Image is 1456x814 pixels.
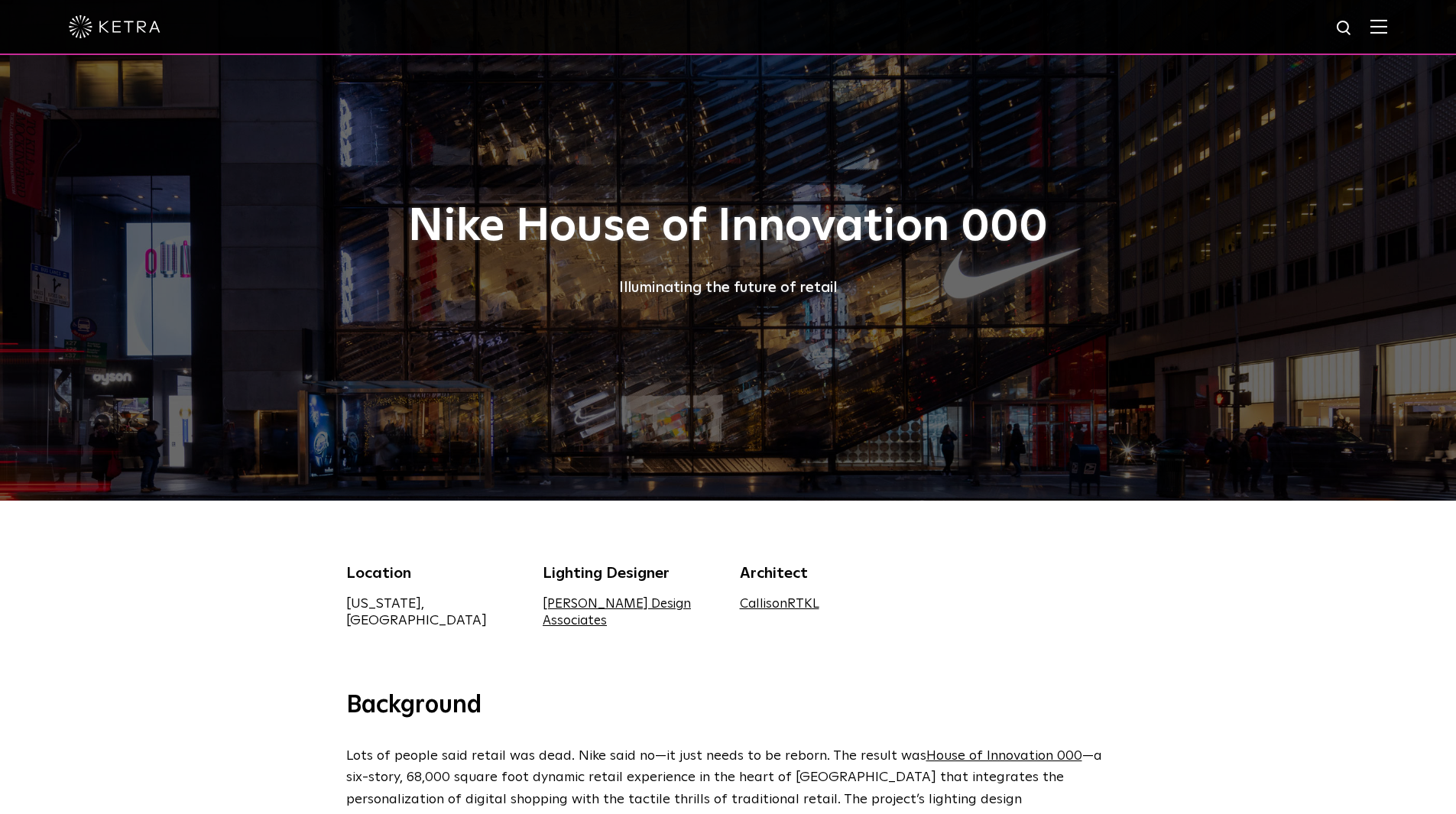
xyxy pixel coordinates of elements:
a: CallisonRTKL [740,598,819,611]
h3: Background [346,690,1111,722]
div: [US_STATE], [GEOGRAPHIC_DATA] [346,595,520,629]
div: Illuminating the future of retail [346,275,1111,300]
a: House of Innovation 000 [926,749,1082,763]
div: Architect [740,562,914,585]
img: ketra-logo-2019-white [69,15,161,38]
img: Hamburger%20Nav.svg [1370,19,1387,34]
a: [PERSON_NAME] Design Associates [543,598,691,628]
div: Location [346,562,520,585]
img: search icon [1335,19,1354,38]
h1: Nike House of Innovation 000 [346,202,1111,252]
div: Lighting Designer [543,562,717,585]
